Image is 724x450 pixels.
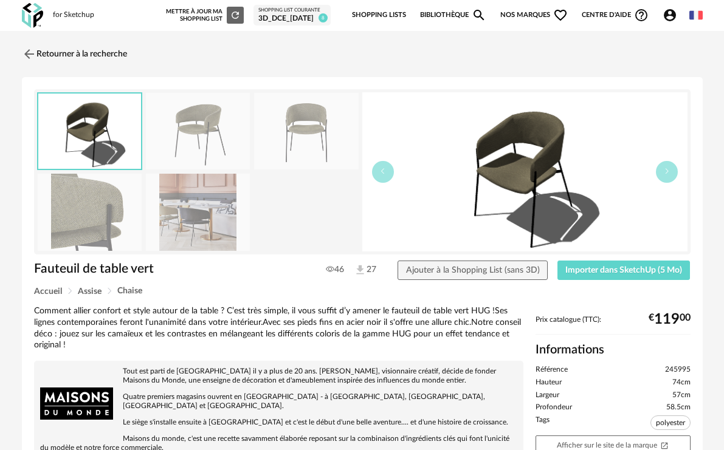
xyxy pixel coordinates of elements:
[536,415,550,432] span: Tags
[22,3,43,28] img: OXP
[660,441,669,449] span: Open In New icon
[536,403,572,412] span: Profondeur
[500,2,568,28] span: Nos marques
[34,305,523,352] div: Comment allier confort et style autour de la table ? C’est très simple, il vous suffit d’y amener...
[22,47,36,61] img: svg+xml;base64,PHN2ZyB3aWR0aD0iMjQiIGhlaWdodD0iMjQiIHZpZXdCb3g9IjAgMCAyNCAyNCIgZmlsbD0ibm9uZSIgeG...
[406,266,540,274] span: Ajouter à la Shopping List (sans 3D)
[689,9,703,22] img: fr
[354,264,376,276] span: 27
[472,8,486,22] span: Magnify icon
[22,41,127,67] a: Retourner à la recherche
[420,2,487,28] a: BibliothèqueMagnify icon
[354,264,367,276] img: Téléchargements
[40,418,517,427] p: Le siège s'installe ensuite à [GEOGRAPHIC_DATA] et c'est le début d'une belle aventure.... et d'u...
[34,287,62,296] span: Accueil
[40,392,517,411] p: Quatre premiers magasins ouvrent en [GEOGRAPHIC_DATA] - à [GEOGRAPHIC_DATA], [GEOGRAPHIC_DATA], [...
[146,174,250,251] img: fauteuil-de-table-vert-1000-5-36-245995_3.jpg
[398,261,548,280] button: Ajouter à la Shopping List (sans 3D)
[78,287,102,296] span: Assise
[254,93,359,170] img: fauteuil-de-table-vert-1000-5-36-245995_4.jpg
[536,315,691,335] div: Prix catalogue (TTC):
[326,264,344,275] span: 46
[650,415,691,430] span: polyester
[557,261,691,280] button: Importer dans SketchUp (5 Mo)
[34,287,691,296] div: Breadcrumb
[53,10,94,20] div: for Sketchup
[352,2,406,28] a: Shopping Lists
[666,403,691,412] span: 58.5cm
[38,94,142,169] img: thumbnail.png
[230,12,241,18] span: Refresh icon
[649,315,691,324] div: € 00
[40,367,113,440] img: brand logo
[663,8,677,22] span: Account Circle icon
[672,390,691,400] span: 57cm
[663,8,683,22] span: Account Circle icon
[654,315,680,324] span: 119
[582,8,649,22] span: Centre d'aideHelp Circle Outline icon
[672,378,691,387] span: 74cm
[536,390,559,400] span: Largeur
[258,7,326,13] div: Shopping List courante
[38,174,142,251] img: fauteuil-de-table-vert-1000-5-36-245995_5.jpg
[634,8,649,22] span: Help Circle Outline icon
[117,287,142,295] span: Chaise
[40,367,517,385] p: Tout est parti de [GEOGRAPHIC_DATA] il y a plus de 20 ans. [PERSON_NAME], visionnaire créatif, dé...
[665,365,691,375] span: 245995
[536,365,568,375] span: Référence
[536,378,562,387] span: Hauteur
[146,93,250,170] img: fauteuil-de-table-vert-1000-5-36-245995_1.jpg
[166,7,244,24] div: Mettre à jour ma Shopping List
[319,13,328,22] span: 8
[565,266,682,274] span: Importer dans SketchUp (5 Mo)
[34,261,300,277] h1: Fauteuil de table vert
[536,342,691,358] h2: Informations
[553,8,568,22] span: Heart Outline icon
[362,92,688,251] img: thumbnail.png
[258,7,326,23] a: Shopping List courante 3D_DCE_[DATE] 8
[258,14,326,24] div: 3D_DCE_[DATE]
